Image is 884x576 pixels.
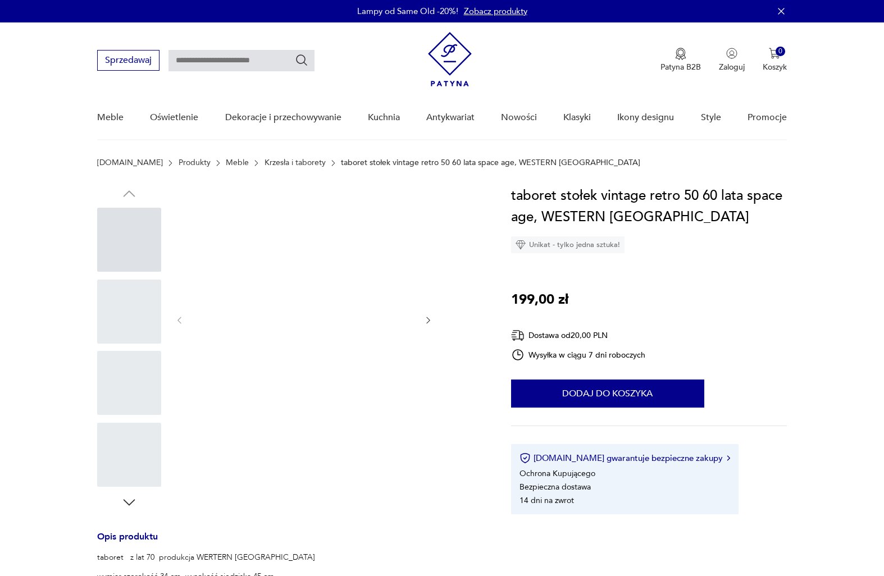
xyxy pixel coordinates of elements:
[520,468,595,479] li: Ochrona Kupującego
[520,495,574,506] li: 14 dni na zwrot
[511,328,646,342] div: Dostawa od 20,00 PLN
[97,158,163,167] a: [DOMAIN_NAME]
[428,32,472,86] img: Patyna - sklep z meblami i dekoracjami vintage
[660,48,701,72] a: Ikona medaluPatyna B2B
[520,482,591,492] li: Bezpieczna dostawa
[520,452,730,464] button: [DOMAIN_NAME] gwarantuje bezpieczne zakupy
[226,158,249,167] a: Meble
[97,533,484,552] h3: Opis produktu
[464,6,527,17] a: Zobacz produkty
[748,96,787,139] a: Promocje
[426,96,475,139] a: Antykwariat
[520,452,531,464] img: Ikona certyfikatu
[511,289,568,310] p: 199,00 zł
[769,48,780,59] img: Ikona koszyka
[341,158,640,167] p: taboret stołek vintage retro 50 60 lata space age, WESTERN [GEOGRAPHIC_DATA]
[511,380,704,408] button: Dodaj do koszyka
[501,96,537,139] a: Nowości
[295,53,308,67] button: Szukaj
[97,96,124,139] a: Meble
[150,96,198,139] a: Oświetlenie
[727,455,730,461] img: Ikona strzałki w prawo
[719,48,745,72] button: Zaloguj
[763,48,787,72] button: 0Koszyk
[675,48,686,60] img: Ikona medalu
[719,62,745,72] p: Zaloguj
[516,240,526,250] img: Ikona diamentu
[97,552,315,563] p: taboret z lat 70 produkcja WERTERN [GEOGRAPHIC_DATA]
[195,185,412,453] img: Zdjęcie produktu taboret stołek vintage retro 50 60 lata space age, WESTERN GERMANY
[511,348,646,362] div: Wysyłka w ciągu 7 dni roboczych
[368,96,400,139] a: Kuchnia
[617,96,674,139] a: Ikony designu
[763,62,787,72] p: Koszyk
[660,62,701,72] p: Patyna B2B
[776,47,785,56] div: 0
[726,48,737,59] img: Ikonka użytkownika
[265,158,326,167] a: Krzesła i taborety
[97,50,160,71] button: Sprzedawaj
[97,57,160,65] a: Sprzedawaj
[660,48,701,72] button: Patyna B2B
[511,185,787,228] h1: taboret stołek vintage retro 50 60 lata space age, WESTERN [GEOGRAPHIC_DATA]
[563,96,591,139] a: Klasyki
[225,96,341,139] a: Dekoracje i przechowywanie
[179,158,211,167] a: Produkty
[511,328,525,342] img: Ikona dostawy
[357,6,458,17] p: Lampy od Same Old -20%!
[701,96,721,139] a: Style
[511,236,625,253] div: Unikat - tylko jedna sztuka!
